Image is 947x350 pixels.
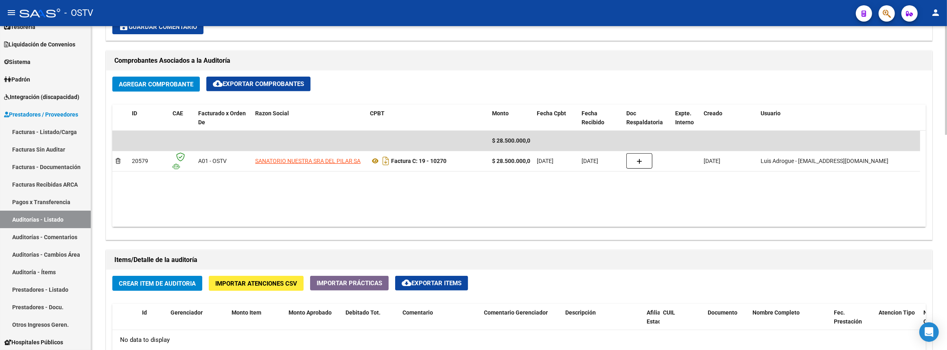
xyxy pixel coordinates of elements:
span: Padrón [4,75,30,84]
span: Fecha Cpbt [537,110,566,117]
datatable-header-cell: Creado [700,105,757,132]
mat-icon: cloud_download [402,278,411,288]
span: Liquidación de Convenios [4,40,75,49]
span: Comentario [402,309,433,316]
span: 20579 [132,158,148,164]
span: Comentario Gerenciador [484,309,548,316]
span: [DATE] [704,158,720,164]
span: Facturado x Orden De [198,110,246,126]
mat-icon: cloud_download [213,79,223,88]
span: [DATE] [582,158,598,164]
span: Debitado Tot. [346,309,381,316]
datatable-header-cell: CAE [169,105,195,132]
span: Expte. Interno [675,110,694,126]
h1: Comprobantes Asociados a la Auditoría [114,54,924,67]
div: Open Intercom Messenger [919,322,939,342]
h1: Items/Detalle de la auditoría [114,253,924,266]
datatable-header-cell: Razon Social [252,105,367,132]
span: Exportar Comprobantes [213,80,304,88]
span: Creado [704,110,722,117]
span: Atencion Tipo [879,309,915,316]
span: Fec. Prestación [834,309,862,325]
span: Gerenciador [171,309,203,316]
button: Exportar Comprobantes [206,77,311,91]
datatable-header-cell: Descripción [562,304,643,340]
span: ID [132,110,137,117]
datatable-header-cell: Doc Respaldatoria [623,105,672,132]
strong: Factura C: 19 - 10270 [391,158,446,164]
button: Guardar Comentario [112,20,203,34]
span: Monto Item [232,309,261,316]
span: Fecha Recibido [582,110,604,126]
span: Descripción [565,309,596,316]
datatable-header-cell: Comentario [399,304,481,340]
span: Crear Item de Auditoria [119,280,196,287]
span: - OSTV [64,4,93,22]
datatable-header-cell: Usuario [757,105,920,132]
span: Prestadores / Proveedores [4,110,78,119]
datatable-header-cell: Id [139,304,167,340]
span: A01 - OSTV [198,158,227,164]
datatable-header-cell: Monto Aprobado [285,304,342,340]
button: Crear Item de Auditoria [112,276,202,291]
span: Hospitales Públicos [4,338,63,347]
button: Importar Atenciones CSV [209,276,304,291]
span: CPBT [370,110,385,117]
datatable-header-cell: Expte. Interno [672,105,700,132]
span: Monto [492,110,509,117]
datatable-header-cell: Comentario Gerenciador [481,304,562,340]
datatable-header-cell: Afiliado Estado [643,304,660,340]
span: Documento [708,309,737,316]
button: Agregar Comprobante [112,77,200,92]
span: Usuario [761,110,781,117]
span: Afiliado Estado [647,309,667,325]
span: Doc Respaldatoria [626,110,663,126]
datatable-header-cell: Fecha Cpbt [534,105,578,132]
span: Integración (discapacidad) [4,92,79,101]
datatable-header-cell: Monto Item [228,304,285,340]
datatable-header-cell: CPBT [367,105,489,132]
datatable-header-cell: Atencion Tipo [875,304,920,340]
span: Monto Aprobado [289,309,332,316]
span: Agregar Comprobante [119,81,193,88]
span: Importar Atenciones CSV [215,280,297,287]
datatable-header-cell: Monto [489,105,534,132]
span: Luis Adrogue - [EMAIL_ADDRESS][DOMAIN_NAME] [761,158,888,164]
span: CUIL [663,309,675,316]
span: CAE [173,110,183,117]
span: Tesorería [4,22,35,31]
span: Id [142,309,147,316]
span: Razon Social [255,110,289,117]
span: Nombre Completo [752,309,800,316]
datatable-header-cell: Documento [704,304,749,340]
span: Importar Prácticas [317,280,382,287]
span: $ 28.500.000,00 [492,137,534,144]
datatable-header-cell: ID [129,105,169,132]
strong: $ 28.500.000,00 [492,158,534,164]
span: [DATE] [537,158,553,164]
datatable-header-cell: Gerenciador [167,304,228,340]
mat-icon: save [119,22,129,31]
mat-icon: menu [7,8,16,18]
datatable-header-cell: Fec. Prestación [831,304,875,340]
button: Importar Prácticas [310,276,389,291]
i: Descargar documento [381,154,391,167]
datatable-header-cell: Fecha Recibido [578,105,623,132]
datatable-header-cell: CUIL [660,304,704,340]
span: Sistema [4,57,31,66]
button: Exportar Items [395,276,468,291]
span: SANATORIO NUESTRA SRA DEL PILAR SA [255,158,361,164]
datatable-header-cell: Facturado x Orden De [195,105,252,132]
mat-icon: person [931,8,940,18]
datatable-header-cell: Debitado Tot. [342,304,399,340]
span: Guardar Comentario [119,23,197,31]
span: Exportar Items [402,280,461,287]
datatable-header-cell: Nombre Completo [749,304,831,340]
